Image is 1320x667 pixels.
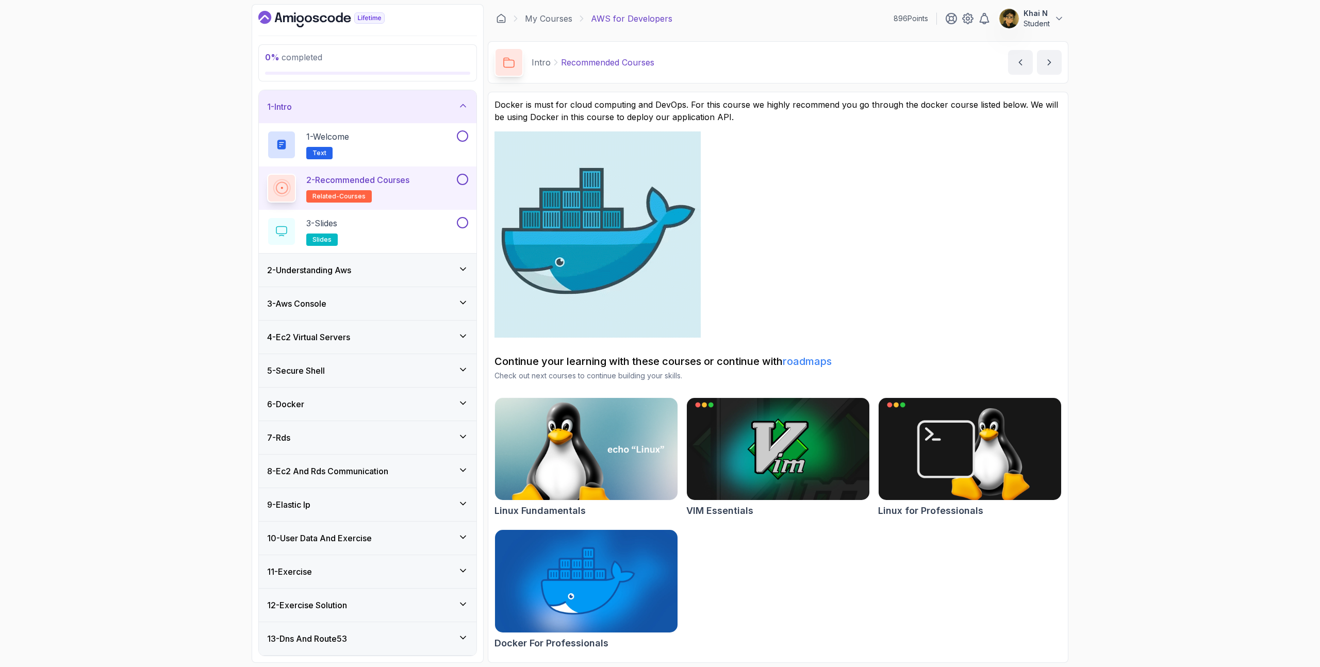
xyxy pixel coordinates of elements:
button: 2-Recommended Coursesrelated-courses [267,174,468,203]
h3: 6 - Docker [267,398,304,410]
span: Text [312,149,326,157]
h3: 4 - Ec2 Virtual Servers [267,331,350,343]
button: previous content [1008,50,1033,75]
button: next content [1037,50,1062,75]
button: 11-Exercise [259,555,476,588]
img: Linux Fundamentals card [495,398,678,500]
img: VIM Essentials card [687,398,869,500]
h3: 9 - Elastic Ip [267,498,310,511]
a: Linux for Professionals cardLinux for Professionals [878,397,1062,518]
button: 3-Slidesslides [267,217,468,246]
h2: Continue your learning with these courses or continue with [494,354,1062,369]
button: 1-WelcomeText [267,130,468,159]
button: 5-Secure Shell [259,354,476,387]
button: 3-Aws Console [259,287,476,320]
button: 6-Docker [259,388,476,421]
h3: 13 - Dns And Route53 [267,632,347,645]
button: 2-Understanding Aws [259,254,476,287]
p: 1 - Welcome [306,130,349,143]
h2: VIM Essentials [686,504,753,518]
p: Recommended Courses [561,56,654,69]
button: 4-Ec2 Virtual Servers [259,321,476,354]
p: Docker is must for cloud computing and DevOps. For this course we highly recommend you go through... [494,98,1062,123]
h3: 2 - Understanding Aws [267,264,351,276]
button: 10-User Data And Exercise [259,522,476,555]
span: 0 % [265,52,279,62]
button: 1-Intro [259,90,476,123]
button: 13-Dns And Route53 [259,622,476,655]
p: Check out next courses to continue building your skills. [494,371,1062,381]
button: 12-Exercise Solution [259,589,476,622]
p: Khai N [1024,8,1050,19]
h3: 12 - Exercise Solution [267,599,347,611]
span: related-courses [312,192,366,201]
h3: 11 - Exercise [267,565,312,578]
h2: Docker For Professionals [494,636,608,651]
a: Dashboard [496,13,506,24]
a: Dashboard [258,11,408,27]
h2: Linux for Professionals [878,504,983,518]
a: Linux Fundamentals cardLinux Fundamentals [494,397,678,518]
a: roadmaps [783,355,832,368]
h3: 1 - Intro [267,101,292,113]
img: Linux for Professionals card [879,398,1061,500]
span: completed [265,52,322,62]
h3: 8 - Ec2 And Rds Communication [267,465,388,477]
p: 896 Points [894,13,928,24]
button: 7-Rds [259,421,476,454]
span: slides [312,236,332,244]
a: VIM Essentials cardVIM Essentials [686,397,870,518]
h3: 3 - Aws Console [267,297,326,310]
p: Student [1024,19,1050,29]
p: 2 - Recommended Courses [306,174,409,186]
h3: 5 - Secure Shell [267,364,325,377]
h3: 10 - User Data And Exercise [267,532,372,544]
a: Docker For Professionals cardDocker For Professionals [494,529,678,650]
h3: 7 - Rds [267,431,290,444]
h2: Linux Fundamentals [494,504,586,518]
button: 9-Elastic Ip [259,488,476,521]
img: Docker For Professionals card [495,530,678,632]
p: Intro [532,56,551,69]
button: 8-Ec2 And Rds Communication [259,455,476,488]
p: 3 - Slides [306,217,337,229]
button: user profile imageKhai NStudent [999,8,1064,29]
img: Docker logo [494,131,701,338]
p: AWS for Developers [591,12,672,25]
img: user profile image [999,9,1019,28]
a: My Courses [525,12,572,25]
